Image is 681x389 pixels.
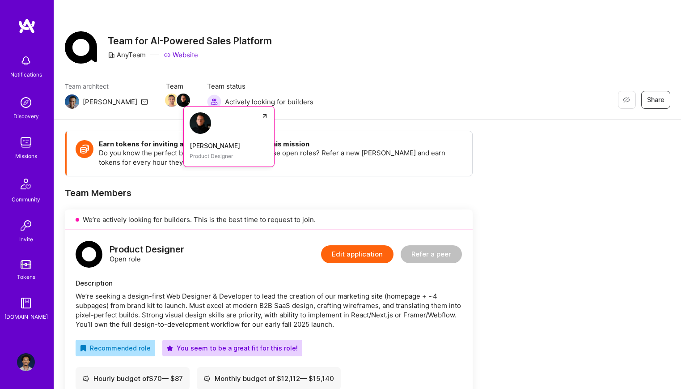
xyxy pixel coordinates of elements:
div: AnyTeam [108,50,146,60]
span: Share [647,95,664,104]
div: Product Designer [110,245,184,254]
div: Discovery [13,111,39,121]
img: logo [18,18,36,34]
div: [DOMAIN_NAME] [4,312,48,321]
div: Product Designer [190,151,268,161]
img: teamwork [17,133,35,151]
button: Edit application [321,245,393,263]
img: discovery [17,94,35,111]
button: Refer a peer [401,245,462,263]
img: bell [17,52,35,70]
i: icon RecommendedBadge [80,345,86,351]
div: Notifications [10,70,42,79]
img: Company Logo [65,31,97,64]
img: Team Architect [65,94,79,109]
div: Missions [15,151,37,161]
div: We’re actively looking for builders. This is the best time to request to join. [65,209,473,230]
span: Actively looking for builders [225,97,313,107]
div: We’re seeking a design-first Web Designer & Developer to lead the creation of our marketing site ... [76,291,462,329]
img: James Touhey [190,112,211,134]
img: Invite [17,217,35,235]
img: logo [76,241,102,268]
div: Community [12,195,40,204]
i: icon PurpleStar [167,345,173,351]
a: James Touhey[PERSON_NAME]Product Designer [183,106,275,167]
div: Hourly budget of $ 70 — $ 87 [82,374,183,383]
div: Tokens [17,272,35,282]
img: guide book [17,294,35,312]
i: icon Cash [203,375,210,382]
img: Team Member Avatar [165,94,178,107]
div: Open role [110,245,184,264]
span: Team [166,81,189,91]
a: Website [164,50,198,60]
span: Team status [207,81,313,91]
div: Recommended role [80,343,151,353]
img: Community [15,173,37,195]
span: Team architect [65,81,148,91]
i: icon CompanyGray [108,51,115,59]
i: icon ArrowUpRight [261,112,268,120]
img: Team Member Avatar [177,94,190,107]
i: icon EyeClosed [623,96,630,103]
div: Invite [19,235,33,244]
div: [PERSON_NAME] [190,141,268,150]
div: [PERSON_NAME] [83,97,137,107]
img: Actively looking for builders [207,94,221,109]
img: tokens [21,260,31,269]
a: Team Member Avatar [178,93,189,108]
i: icon Mail [141,98,148,105]
div: Monthly budget of $ 12,112 — $ 15,140 [203,374,334,383]
img: Token icon [76,140,93,158]
img: User Avatar [17,353,35,371]
div: You seem to be a great fit for this role! [167,343,298,353]
h4: Earn tokens for inviting a new [PERSON_NAME] to this mission [99,140,463,148]
a: User Avatar [15,353,37,371]
h3: Team for AI-Powered Sales Platform [108,35,272,47]
i: icon Cash [82,375,89,382]
div: Team Members [65,187,473,199]
div: Description [76,278,462,288]
button: Share [641,91,670,109]
a: Team Member Avatar [166,93,178,108]
p: Do you know the perfect builder for one or more of these open roles? Refer a new [PERSON_NAME] an... [99,148,463,167]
